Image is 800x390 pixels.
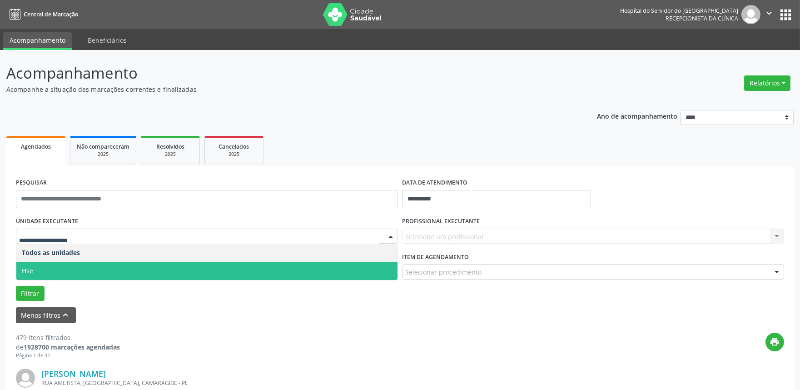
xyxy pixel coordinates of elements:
[770,337,780,347] i: print
[41,379,648,387] div: RUA AMETISTA, [GEOGRAPHIC_DATA], CAMARAGIBE - PE
[148,151,193,158] div: 2025
[620,7,738,15] div: Hospital do Servidor do [GEOGRAPHIC_DATA]
[764,8,774,18] i: 
[22,248,80,257] span: Todos as unidades
[24,10,78,18] span: Central de Marcação
[744,75,790,91] button: Relatórios
[77,143,129,150] span: Não compareceram
[765,333,784,351] button: print
[406,267,482,277] span: Selecionar procedimento
[3,32,72,50] a: Acompanhamento
[6,85,557,94] p: Acompanhe a situação das marcações correntes e finalizadas
[16,176,47,190] label: PESQUISAR
[16,333,120,342] div: 479 itens filtrados
[597,110,677,121] p: Ano de acompanhamento
[21,143,51,150] span: Agendados
[16,369,35,388] img: img
[41,369,106,379] a: [PERSON_NAME]
[24,343,120,351] strong: 1928700 marcações agendadas
[6,62,557,85] p: Acompanhamento
[666,15,738,22] span: Recepcionista da clínica
[16,286,45,301] button: Filtrar
[77,151,129,158] div: 2025
[16,352,120,360] div: Página 1 de 32
[402,250,469,264] label: Item de agendamento
[156,143,184,150] span: Resolvidos
[778,7,794,23] button: apps
[211,151,257,158] div: 2025
[16,342,120,352] div: de
[16,307,76,323] button: Menos filtroskeyboard_arrow_up
[61,310,71,320] i: keyboard_arrow_up
[81,32,133,48] a: Beneficiários
[219,143,249,150] span: Cancelados
[402,176,468,190] label: DATA DE ATENDIMENTO
[6,7,78,22] a: Central de Marcação
[402,215,480,229] label: PROFISSIONAL EXECUTANTE
[741,5,760,24] img: img
[16,215,78,229] label: UNIDADE EXECUTANTE
[22,266,33,275] span: Hse
[760,5,778,24] button: 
